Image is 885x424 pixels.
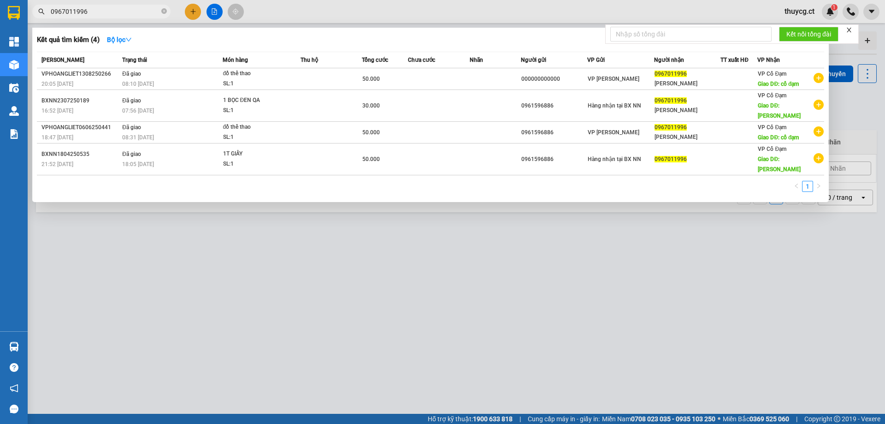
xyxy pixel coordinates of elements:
span: 08:31 [DATE] [122,134,154,141]
div: 1T GIẤY [223,149,292,159]
span: Hàng nhận tại BX NN [588,102,641,109]
span: VP Cổ Đạm [758,124,786,131]
div: VPHOANGLIET1308250266 [41,69,119,79]
a: 1 [802,181,813,191]
div: [PERSON_NAME] [655,106,720,115]
div: BXNN1804250535 [41,149,119,159]
img: logo-vxr [8,6,20,20]
div: đồ thể thao [223,69,292,79]
span: 50.000 [362,156,380,162]
span: 20:05 [DATE] [41,81,73,87]
span: VP Gửi [587,57,605,63]
span: Đã giao [122,97,141,104]
div: SL: 1 [223,132,292,143]
li: 1 [802,181,813,192]
span: 18:47 [DATE] [41,134,73,141]
span: 50.000 [362,129,380,136]
span: Giao DĐ: cổ đạm [758,81,799,87]
span: notification [10,384,18,393]
div: BXNN2307250189 [41,96,119,106]
img: warehouse-icon [9,342,19,352]
span: Người gửi [521,57,546,63]
span: close-circle [161,8,167,14]
span: Giao DĐ: [PERSON_NAME] [758,102,801,119]
button: right [813,181,824,192]
span: question-circle [10,363,18,372]
span: 0967011996 [655,124,687,131]
span: 18:05 [DATE] [122,161,154,167]
img: warehouse-icon [9,83,19,93]
span: message [10,405,18,413]
span: 16:52 [DATE] [41,107,73,114]
button: Bộ lọcdown [100,32,139,47]
span: Giao DĐ: cổ đạm [758,134,799,141]
div: 0961596886 [521,101,587,111]
div: SL: 1 [223,159,292,169]
div: SL: 1 [223,79,292,89]
span: Giao DĐ: [PERSON_NAME] [758,156,801,173]
span: Thu hộ [301,57,318,63]
span: Chưa cước [408,57,435,63]
span: plus-circle [814,126,824,137]
span: down [125,36,132,43]
span: Đã giao [122,151,141,157]
span: 30.000 [362,102,380,109]
img: warehouse-icon [9,60,19,70]
li: Next Page [813,181,824,192]
span: close-circle [161,7,167,16]
span: VP Cổ Đạm [758,71,786,77]
span: Đã giao [122,71,141,77]
button: Kết nối tổng đài [779,27,838,42]
div: [PERSON_NAME] [655,79,720,89]
span: close [846,27,852,33]
span: Tổng cước [362,57,388,63]
button: left [791,181,802,192]
span: Nhãn [470,57,483,63]
span: VP [PERSON_NAME] [588,76,639,82]
img: dashboard-icon [9,37,19,47]
span: left [794,183,799,189]
span: 07:56 [DATE] [122,107,154,114]
span: right [816,183,821,189]
span: VP Cổ Đạm [758,92,786,99]
strong: Bộ lọc [107,36,132,43]
span: Món hàng [223,57,248,63]
span: VP [PERSON_NAME] [588,129,639,136]
span: plus-circle [814,100,824,110]
li: Previous Page [791,181,802,192]
div: 0961596886 [521,155,587,164]
div: 000000000000 [521,74,587,84]
span: plus-circle [814,73,824,83]
span: plus-circle [814,153,824,163]
input: Nhập số tổng đài [610,27,772,42]
span: Người nhận [654,57,684,63]
span: 0967011996 [655,156,687,162]
div: đồ thể thao [223,122,292,132]
div: 1 BỌC ĐEN QA [223,96,292,106]
span: Trạng thái [122,57,147,63]
span: 08:10 [DATE] [122,81,154,87]
img: warehouse-icon [9,106,19,116]
div: [PERSON_NAME] [655,132,720,142]
span: VP Nhận [757,57,780,63]
span: 50.000 [362,76,380,82]
div: 0961596886 [521,128,587,137]
span: TT xuất HĐ [720,57,749,63]
span: Đã giao [122,124,141,131]
span: 0967011996 [655,71,687,77]
span: Hàng nhận tại BX NN [588,156,641,162]
h3: Kết quả tìm kiếm ( 4 ) [37,35,100,45]
input: Tìm tên, số ĐT hoặc mã đơn [51,6,159,17]
span: [PERSON_NAME] [41,57,84,63]
div: SL: 1 [223,106,292,116]
div: VPHOANGLIET0606250441 [41,123,119,132]
span: Kết nối tổng đài [786,29,831,39]
span: 21:52 [DATE] [41,161,73,167]
span: 0967011996 [655,97,687,104]
span: search [38,8,45,15]
img: solution-icon [9,129,19,139]
span: VP Cổ Đạm [758,146,786,152]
